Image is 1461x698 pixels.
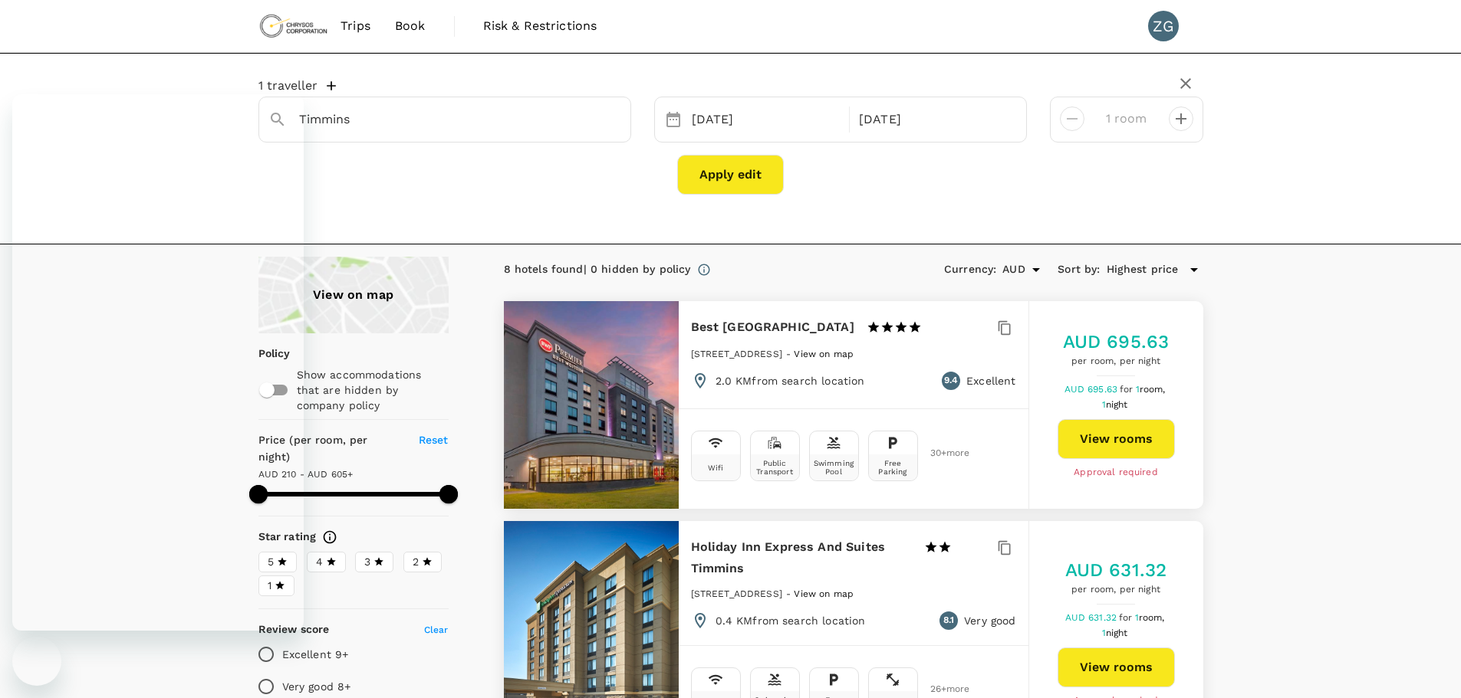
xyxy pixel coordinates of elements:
span: per room, per night [1063,354,1170,369]
span: 1 [1102,628,1130,638]
span: 3 [364,554,370,570]
div: Free Parking [872,459,914,476]
p: Very good 8+ [282,679,351,694]
span: View on map [794,349,854,359]
p: Excellent [966,373,1015,388]
button: Apply edit [677,155,784,195]
iframe: Button to launch messaging window, conversation in progress [12,637,61,686]
input: Add rooms [1097,107,1157,131]
p: 0.4 KM from search location [716,613,866,628]
span: AUD 695.63 [1064,384,1120,395]
iframe: Messaging window [12,94,304,631]
span: Highest price [1107,261,1179,278]
h5: AUD 631.32 [1065,558,1167,582]
p: Excellent 9+ [282,647,349,662]
span: 2 [413,554,419,570]
span: night [1106,628,1128,638]
p: Very good [964,613,1015,628]
p: 2.0 KM from search location [716,373,865,388]
h6: Holiday Inn Express And Suites Timmins [691,536,912,579]
span: View on map [794,588,854,599]
span: for [1120,384,1135,395]
span: Approval required [1074,465,1158,480]
button: View rooms [1058,419,1175,459]
button: Open [620,118,623,121]
button: View rooms [1058,647,1175,687]
span: Book [395,17,426,35]
h6: Best [GEOGRAPHIC_DATA] [691,316,854,338]
span: 1 [1136,384,1168,395]
button: decrease [1169,107,1193,131]
span: 30 + more [930,448,953,458]
span: AUD 631.32 [1065,612,1120,623]
button: 1 traveller [258,78,336,93]
div: [DATE] [686,105,847,135]
a: View on map [258,257,449,333]
h5: AUD 695.63 [1063,329,1170,354]
button: Open [1025,259,1047,280]
span: 26 + more [930,684,953,694]
svg: Star ratings are awarded to properties to represent the quality of services, facilities, and amen... [322,529,337,545]
div: 8 hotels found | 0 hidden by policy [504,261,691,278]
div: ZG [1148,11,1179,41]
span: Trips [341,17,370,35]
span: night [1106,399,1128,410]
a: View on map [794,347,854,359]
h6: Sort by : [1058,261,1100,278]
span: Reset [419,434,449,446]
span: for [1119,612,1134,623]
input: Search cities, hotels, work locations [299,107,578,131]
span: Clear [424,624,449,635]
span: 9.4 [944,373,958,388]
span: Risk & Restrictions [483,17,597,35]
div: [DATE] [853,105,1014,135]
span: [STREET_ADDRESS] [691,349,782,359]
span: per room, per night [1065,582,1167,598]
span: 1 [1102,399,1130,410]
h6: Currency : [944,261,996,278]
p: Show accommodations that are hidden by company policy [297,367,447,413]
span: - [786,349,794,359]
div: Wifi [708,464,724,472]
span: AUD 210 - AUD 605+ [258,469,354,480]
span: 4 [316,554,323,570]
span: - [786,588,794,599]
h6: Price (per room, per night) [258,432,401,466]
a: View on map [794,587,854,599]
img: Chrysos Corporation [258,9,329,43]
span: [STREET_ADDRESS] [691,588,782,599]
span: 8.1 [943,613,954,628]
span: 1 [1135,612,1167,623]
div: Public Transport [754,459,796,476]
span: room, [1139,612,1165,623]
span: room, [1140,384,1166,395]
div: Swimming Pool [813,459,855,476]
